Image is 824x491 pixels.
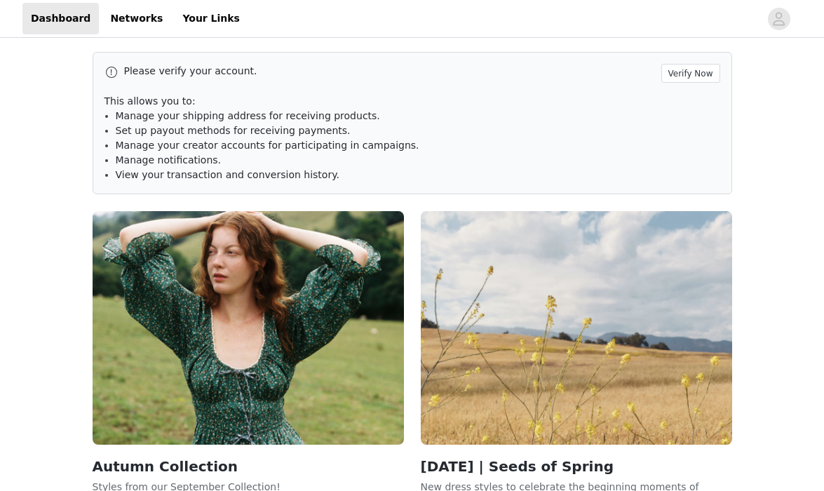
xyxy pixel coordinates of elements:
div: avatar [772,8,785,30]
span: Set up payout methods for receiving payments. [116,125,351,136]
a: Dashboard [22,3,99,34]
h2: [DATE] | Seeds of Spring [421,456,732,477]
a: Your Links [174,3,248,34]
p: This allows you to: [104,94,720,109]
span: View your transaction and conversion history. [116,169,339,180]
span: Manage your creator accounts for participating in campaigns. [116,140,419,151]
a: Networks [102,3,171,34]
img: Christy Dawn [93,211,404,445]
span: Manage your shipping address for receiving products. [116,110,380,121]
img: Christy Dawn [421,211,732,445]
span: Manage notifications. [116,154,222,166]
h2: Autumn Collection [93,456,404,477]
p: Please verify your account. [124,64,656,79]
button: Verify Now [661,64,720,83]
